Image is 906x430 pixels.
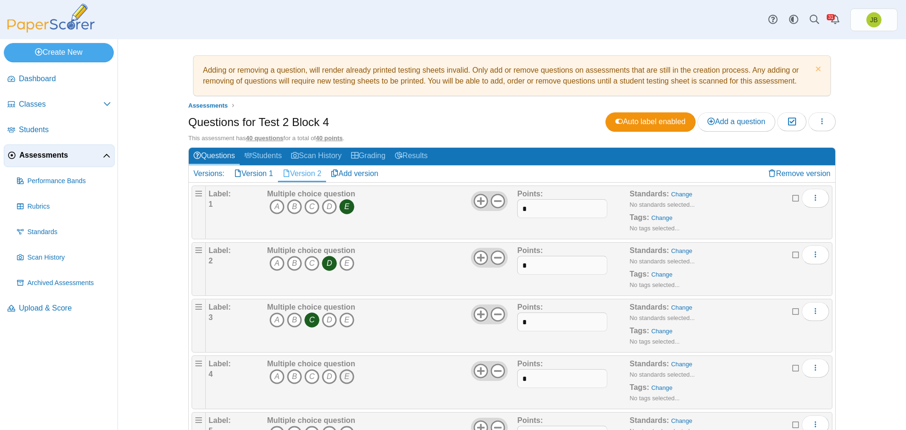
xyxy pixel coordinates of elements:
b: Points: [517,303,543,311]
a: PaperScorer [4,26,98,34]
a: Results [390,148,432,165]
i: C [304,256,319,271]
b: Multiple choice question [267,416,355,424]
small: No tags selected... [629,338,679,345]
span: Upload & Score [19,303,111,313]
a: Change [671,361,692,368]
i: C [304,199,319,214]
button: More options [802,359,829,378]
b: Label: [209,190,231,198]
i: B [287,312,302,328]
b: Points: [517,190,543,198]
i: E [339,369,354,384]
i: A [269,312,285,328]
a: Archived Assessments [13,272,115,295]
b: Label: [209,303,231,311]
a: Standards [13,221,115,244]
span: Archived Assessments [27,278,111,288]
button: More options [802,189,829,208]
button: More options [802,245,829,264]
b: 3 [209,313,213,321]
i: D [322,256,337,271]
b: Standards: [629,416,669,424]
a: Rubrics [13,195,115,218]
b: Label: [209,246,231,254]
a: Add a question [697,112,775,131]
i: E [339,312,354,328]
a: Create New [4,43,114,62]
span: Performance Bands [27,177,111,186]
b: Tags: [629,213,649,221]
a: Version 1 [229,166,278,182]
b: 1 [209,200,213,208]
div: Drag handle [192,242,206,296]
a: Joel Boyd [850,8,898,31]
button: More options [802,302,829,321]
b: Points: [517,416,543,424]
b: Tags: [629,383,649,391]
a: Change [651,328,672,335]
i: D [322,369,337,384]
span: Rubrics [27,202,111,211]
b: 4 [209,370,213,378]
a: Classes [4,93,115,116]
a: Auto label enabled [605,112,696,131]
b: Standards: [629,360,669,368]
div: Drag handle [192,355,206,409]
span: Classes [19,99,103,110]
b: Tags: [629,270,649,278]
i: A [269,256,285,271]
i: E [339,256,354,271]
span: Auto label enabled [615,118,686,126]
i: C [304,369,319,384]
i: B [287,199,302,214]
a: Change [671,191,692,198]
a: Students [240,148,286,165]
span: Standards [27,228,111,237]
span: Scan History [27,253,111,262]
a: Assessments [186,100,230,111]
span: Students [19,125,111,135]
b: Multiple choice question [267,303,355,311]
a: Change [671,247,692,254]
span: Dashboard [19,74,111,84]
div: Drag handle [192,299,206,353]
b: Points: [517,246,543,254]
a: Remove version [763,166,835,182]
div: This assessment has for a total of . [188,134,836,143]
i: D [322,199,337,214]
span: Joel Boyd [866,12,881,27]
a: Grading [346,148,390,165]
a: Add version [326,166,383,182]
a: Scan History [286,148,346,165]
a: Change [651,384,672,391]
b: Standards: [629,246,669,254]
i: C [304,312,319,328]
a: Alerts [825,9,846,30]
div: Adding or removing a question, will render already printed testing sheets invalid. Only add or re... [198,60,826,91]
i: E [339,199,354,214]
b: Points: [517,360,543,368]
div: Versions: [189,166,229,182]
a: Students [4,119,115,142]
b: Standards: [629,303,669,311]
a: Questions [189,148,240,165]
u: 40 points [316,135,343,142]
img: PaperScorer [4,4,98,33]
span: Assessments [19,150,103,160]
small: No standards selected... [629,201,695,208]
a: Change [671,304,692,311]
i: A [269,369,285,384]
a: Change [671,417,692,424]
small: No tags selected... [629,281,679,288]
i: A [269,199,285,214]
a: Dismiss notice [813,65,821,75]
a: Upload & Score [4,297,115,320]
b: Multiple choice question [267,190,355,198]
i: B [287,256,302,271]
span: Assessments [188,102,228,109]
b: Label: [209,416,231,424]
i: D [322,312,337,328]
b: Standards: [629,190,669,198]
b: 2 [209,257,213,265]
